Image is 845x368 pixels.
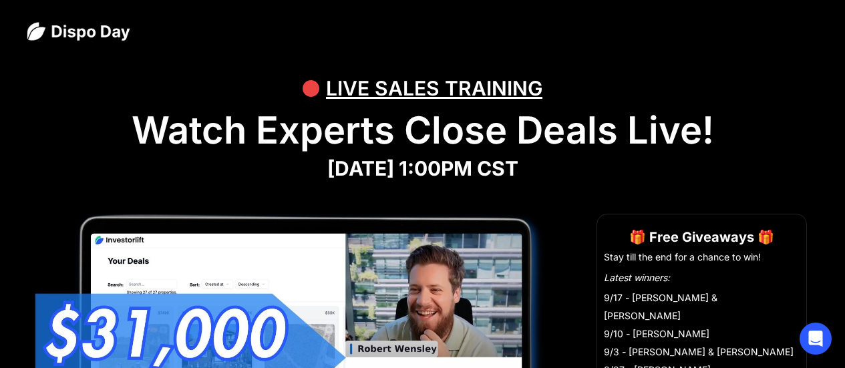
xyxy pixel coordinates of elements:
strong: [DATE] 1:00PM CST [327,156,518,180]
div: Open Intercom Messenger [800,323,832,355]
li: Stay till the end for a chance to win! [604,250,800,264]
em: Latest winners: [604,272,670,283]
h1: Watch Experts Close Deals Live! [27,108,818,153]
div: LIVE SALES TRAINING [326,68,542,108]
strong: 🎁 Free Giveaways 🎁 [629,229,774,245]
